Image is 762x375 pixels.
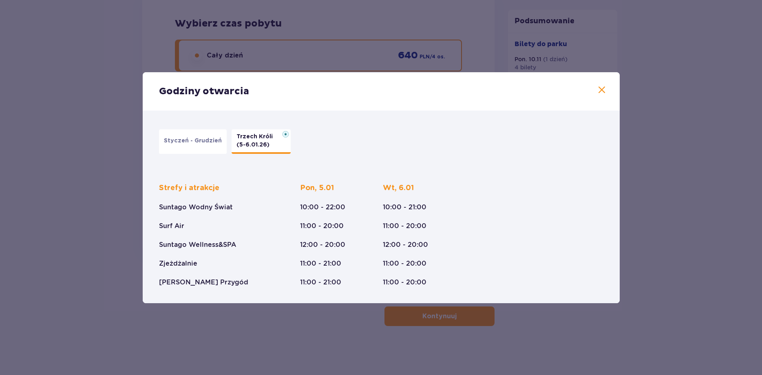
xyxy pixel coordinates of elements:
[159,240,236,249] p: Suntago Wellness&SPA
[383,203,426,212] p: 10:00 - 21:00
[300,222,344,231] p: 11:00 - 20:00
[383,240,428,249] p: 12:00 - 20:00
[232,129,291,154] button: Trzech Króli(5-6.01.26)
[300,278,341,287] p: 11:00 - 21:00
[159,278,248,287] p: [PERSON_NAME] Przygód
[236,141,269,149] p: (5-6.01.26)
[236,133,278,141] p: Trzech Króli
[159,259,197,268] p: Zjeżdżalnie
[159,183,219,193] p: Strefy i atrakcje
[383,222,426,231] p: 11:00 - 20:00
[300,240,345,249] p: 12:00 - 20:00
[300,259,341,268] p: 11:00 - 21:00
[159,203,233,212] p: Suntago Wodny Świat
[383,183,414,193] p: Wt, 6.01
[300,203,345,212] p: 10:00 - 22:00
[159,129,227,154] button: Styczeń - Grudzień
[300,183,334,193] p: Pon, 5.01
[159,222,184,231] p: Surf Air
[383,278,426,287] p: 11:00 - 20:00
[159,85,249,98] p: Godziny otwarcia
[383,259,426,268] p: 11:00 - 20:00
[164,137,222,145] p: Styczeń - Grudzień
